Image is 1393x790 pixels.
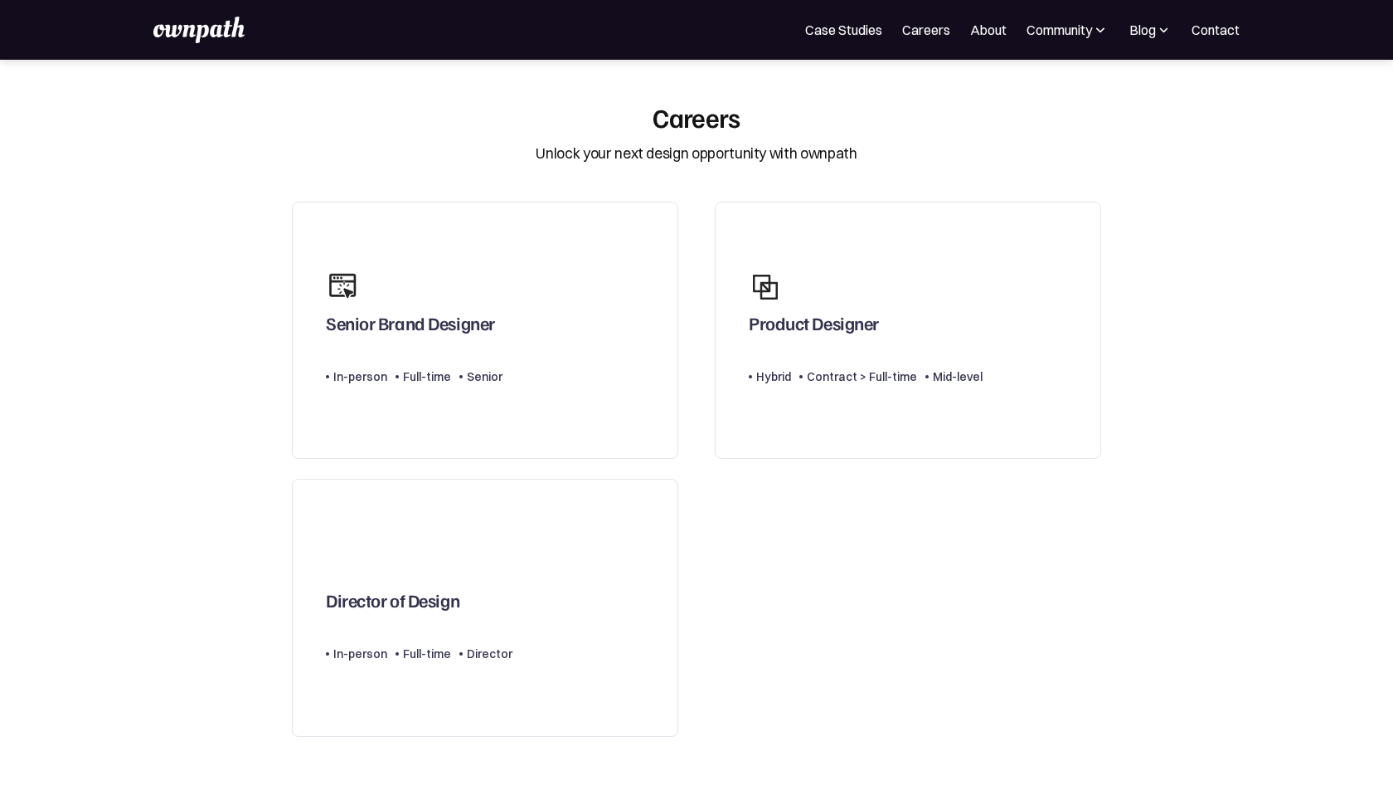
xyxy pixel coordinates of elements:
div: Unlock your next design opportunity with ownpath [536,143,857,164]
div: Full-time [403,367,451,387]
div: Blog [1128,20,1172,40]
div: In-person [333,644,387,664]
div: Hybrid [756,367,791,387]
div: Community [1027,20,1092,40]
a: Product DesignerHybridContract > Full-timeMid-level [715,202,1101,460]
a: Director of DesignIn-personFull-timeDirector [292,479,678,737]
div: In-person [333,367,387,387]
div: Mid-level [933,367,983,387]
div: Director of Design [326,589,459,619]
div: Senior [467,367,502,387]
a: Senior Brand DesignerIn-personFull-timeSenior [292,202,678,460]
a: Case Studies [805,20,882,40]
div: Full-time [403,644,451,664]
div: Contract > Full-time [807,367,917,387]
div: Director [467,644,512,664]
a: Contact [1192,20,1240,40]
div: Blog [1129,20,1156,40]
a: Careers [902,20,950,40]
div: Community [1027,20,1109,40]
div: Senior Brand Designer [326,312,495,342]
div: Product Designer [749,312,879,342]
div: Careers [653,101,740,133]
a: About [970,20,1007,40]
